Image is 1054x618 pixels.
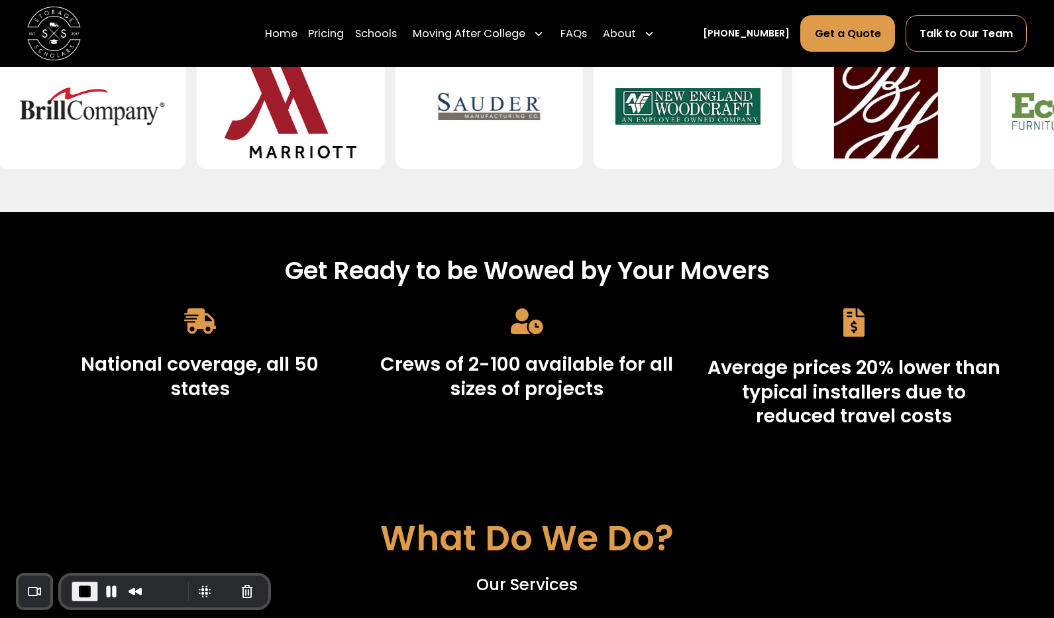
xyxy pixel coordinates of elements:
[598,15,660,52] div: About
[800,15,895,52] a: Get a Quote
[53,352,348,401] h3: National coverage, all 50 states
[27,7,81,60] img: Storage Scholars main logo
[265,15,297,52] a: Home
[380,517,674,559] h2: What Do We Do?
[603,26,636,42] div: About
[560,15,587,52] a: FAQs
[27,7,81,60] a: home
[906,15,1028,52] a: Talk to Our Team
[308,15,344,52] a: Pricing
[413,26,525,42] div: Moving After College
[476,573,578,597] div: Our Services
[407,15,550,52] div: Moving After College
[707,355,1002,429] h3: Average prices 20% lower than typical installers due to reduced travel costs
[703,27,790,40] a: [PHONE_NUMBER]
[380,352,674,401] h3: Crews of 2-100 available for all sizes of projects
[53,255,1002,286] h2: Get Ready to be Wowed by Your Movers
[355,15,397,52] a: Schools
